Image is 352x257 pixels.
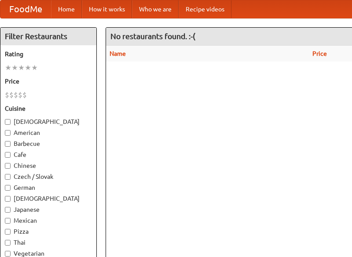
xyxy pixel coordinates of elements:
label: Mexican [5,216,92,225]
input: Thai [5,240,11,246]
li: $ [9,90,14,100]
label: Thai [5,238,92,247]
input: Barbecue [5,141,11,147]
input: Czech / Slovak [5,174,11,180]
h5: Rating [5,50,92,58]
label: Czech / Slovak [5,172,92,181]
input: German [5,185,11,191]
input: Pizza [5,229,11,235]
a: Home [51,0,82,18]
a: Price [312,50,327,57]
label: [DEMOGRAPHIC_DATA] [5,194,92,203]
label: Pizza [5,227,92,236]
a: Recipe videos [179,0,231,18]
label: Japanese [5,205,92,214]
input: Japanese [5,207,11,213]
h4: Filter Restaurants [0,28,96,45]
label: [DEMOGRAPHIC_DATA] [5,117,92,126]
li: ★ [31,63,38,72]
a: Who we are [132,0,179,18]
ng-pluralize: No restaurants found. :-( [110,32,195,40]
input: [DEMOGRAPHIC_DATA] [5,196,11,202]
input: [DEMOGRAPHIC_DATA] [5,119,11,125]
input: Vegetarian [5,251,11,257]
li: $ [14,90,18,100]
a: How it works [82,0,132,18]
label: American [5,128,92,137]
li: $ [22,90,27,100]
input: American [5,130,11,136]
li: ★ [25,63,31,72]
label: Barbecue [5,139,92,148]
li: $ [5,90,9,100]
li: ★ [18,63,25,72]
label: German [5,183,92,192]
h5: Cuisine [5,104,92,113]
a: Name [110,50,126,57]
input: Cafe [5,152,11,158]
li: ★ [11,63,18,72]
h5: Price [5,77,92,86]
li: ★ [5,63,11,72]
a: FoodMe [0,0,51,18]
input: Mexican [5,218,11,224]
input: Chinese [5,163,11,169]
label: Chinese [5,161,92,170]
li: $ [18,90,22,100]
label: Cafe [5,150,92,159]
